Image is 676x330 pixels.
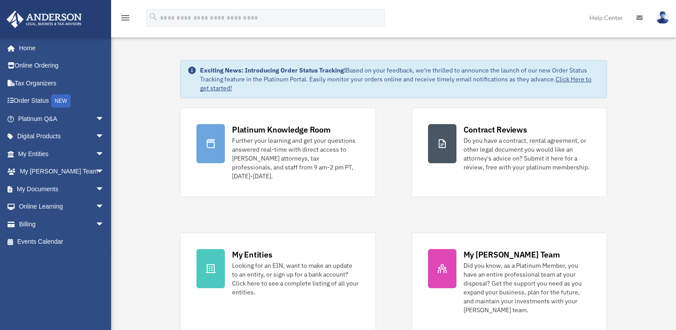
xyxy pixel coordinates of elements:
[200,66,600,93] div: Based on your feedback, we're thrilled to announce the launch of our new Order Status Tracking fe...
[148,12,158,22] i: search
[232,261,359,297] div: Looking for an EIN, want to make an update to an entity, or sign up for a bank account? Click her...
[96,163,113,181] span: arrow_drop_down
[232,136,359,181] div: Further your learning and get your questions answered real-time with direct access to [PERSON_NAM...
[6,74,118,92] a: Tax Organizers
[6,233,118,251] a: Events Calendar
[200,66,346,74] strong: Exciting News: Introducing Order Status Tracking!
[464,136,591,172] div: Do you have a contract, rental agreement, or other legal document you would like an attorney's ad...
[96,180,113,198] span: arrow_drop_down
[6,57,118,75] a: Online Ordering
[656,11,669,24] img: User Pic
[96,145,113,163] span: arrow_drop_down
[6,145,118,163] a: My Entitiesarrow_drop_down
[6,215,118,233] a: Billingarrow_drop_down
[96,128,113,146] span: arrow_drop_down
[232,249,272,260] div: My Entities
[6,92,118,110] a: Order StatusNEW
[96,198,113,216] span: arrow_drop_down
[96,110,113,128] span: arrow_drop_down
[6,180,118,198] a: My Documentsarrow_drop_down
[464,261,591,314] div: Did you know, as a Platinum Member, you have an entire professional team at your disposal? Get th...
[200,75,592,92] a: Click Here to get started!
[120,16,131,23] a: menu
[464,249,560,260] div: My [PERSON_NAME] Team
[180,108,376,197] a: Platinum Knowledge Room Further your learning and get your questions answered real-time with dire...
[464,124,527,135] div: Contract Reviews
[51,94,71,108] div: NEW
[6,110,118,128] a: Platinum Q&Aarrow_drop_down
[412,108,607,197] a: Contract Reviews Do you have a contract, rental agreement, or other legal document you would like...
[96,215,113,233] span: arrow_drop_down
[6,198,118,216] a: Online Learningarrow_drop_down
[4,11,84,28] img: Anderson Advisors Platinum Portal
[232,124,331,135] div: Platinum Knowledge Room
[6,163,118,181] a: My [PERSON_NAME] Teamarrow_drop_down
[120,12,131,23] i: menu
[6,39,113,57] a: Home
[6,128,118,145] a: Digital Productsarrow_drop_down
